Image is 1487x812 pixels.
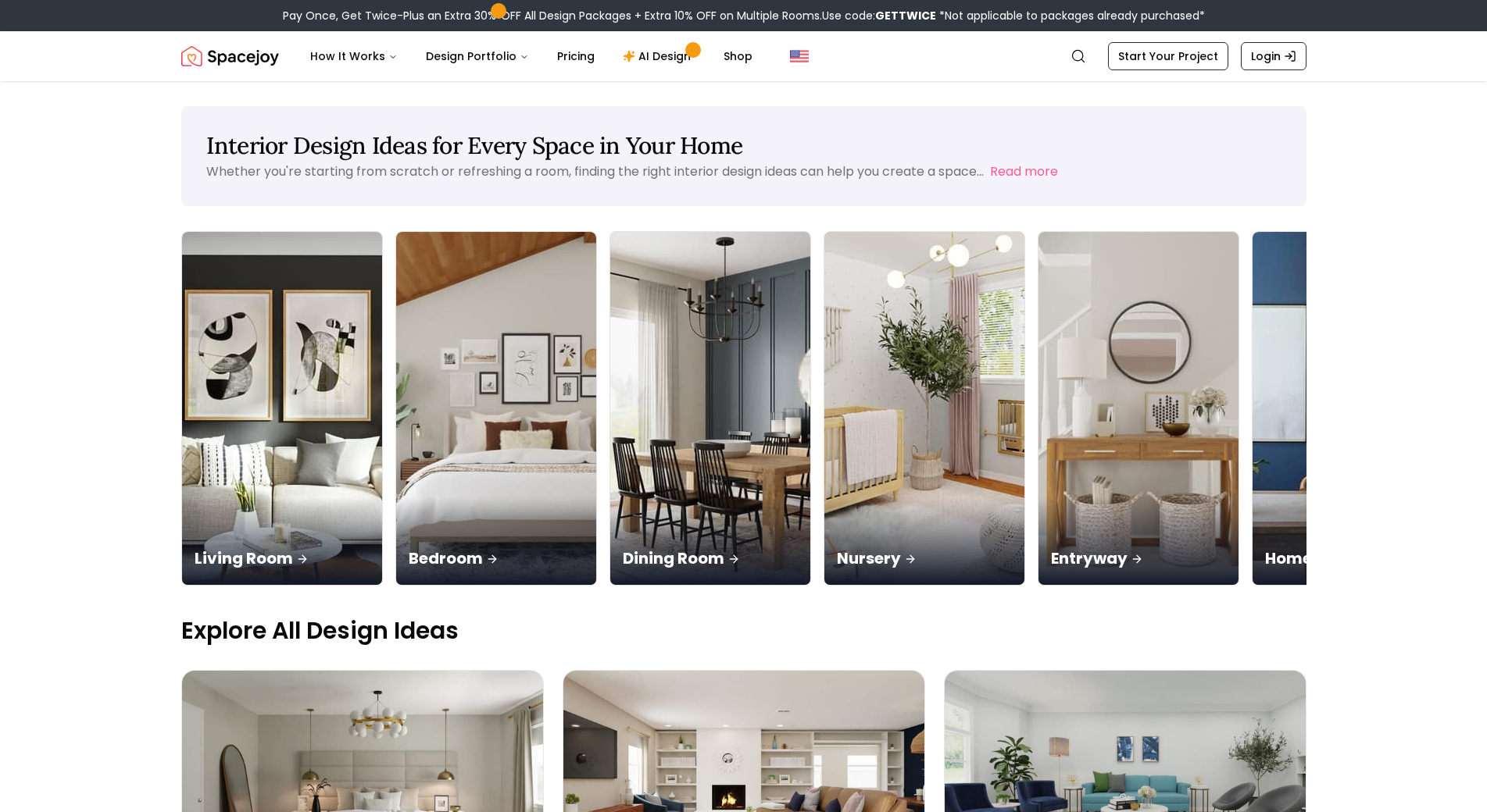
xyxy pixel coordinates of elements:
a: Pricing [545,41,607,72]
img: Entryway [1038,232,1239,585]
div: Pay Once, Get Twice-Plus an Extra 30% OFF All Design Packages + Extra 10% OFF on Multiple Rooms. [283,8,1205,23]
b: GETTWICE [875,8,936,23]
button: How It Works [298,41,410,72]
a: AI Design [610,41,708,72]
p: Entryway [1051,547,1226,569]
p: Home Office [1265,547,1440,569]
a: Start Your Project [1108,42,1228,70]
img: Nursery [824,232,1024,585]
p: Nursery [837,547,1012,569]
a: Dining RoomDining Room [609,231,811,586]
p: Dining Room [623,547,798,569]
img: Bedroom [396,232,596,585]
a: BedroomBedroom [395,231,597,586]
a: Spacejoy [181,41,279,72]
img: Living Room [182,232,382,585]
p: Whether you're starting from scratch or refreshing a room, finding the right interior design idea... [206,162,984,180]
a: NurseryNursery [824,231,1025,586]
span: *Not applicable to packages already purchased* [936,8,1205,23]
nav: Main [298,41,765,72]
p: Explore All Design Ideas [181,617,1306,645]
nav: Global [181,31,1306,81]
img: Dining Room [610,232,810,585]
p: Living Room [195,547,370,569]
img: Home Office [1253,232,1453,585]
h1: Interior Design Ideas for Every Space in Your Home [206,131,1281,159]
img: United States [790,47,809,66]
a: EntrywayEntryway [1038,231,1239,586]
a: Login [1241,42,1306,70]
button: Design Portfolio [413,41,542,72]
a: Living RoomLiving Room [181,231,383,586]
a: Home OfficeHome Office [1252,231,1453,586]
a: Shop [711,41,765,72]
p: Bedroom [409,547,584,569]
button: Read more [990,162,1058,181]
img: Spacejoy Logo [181,41,279,72]
span: Use code: [822,8,936,23]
